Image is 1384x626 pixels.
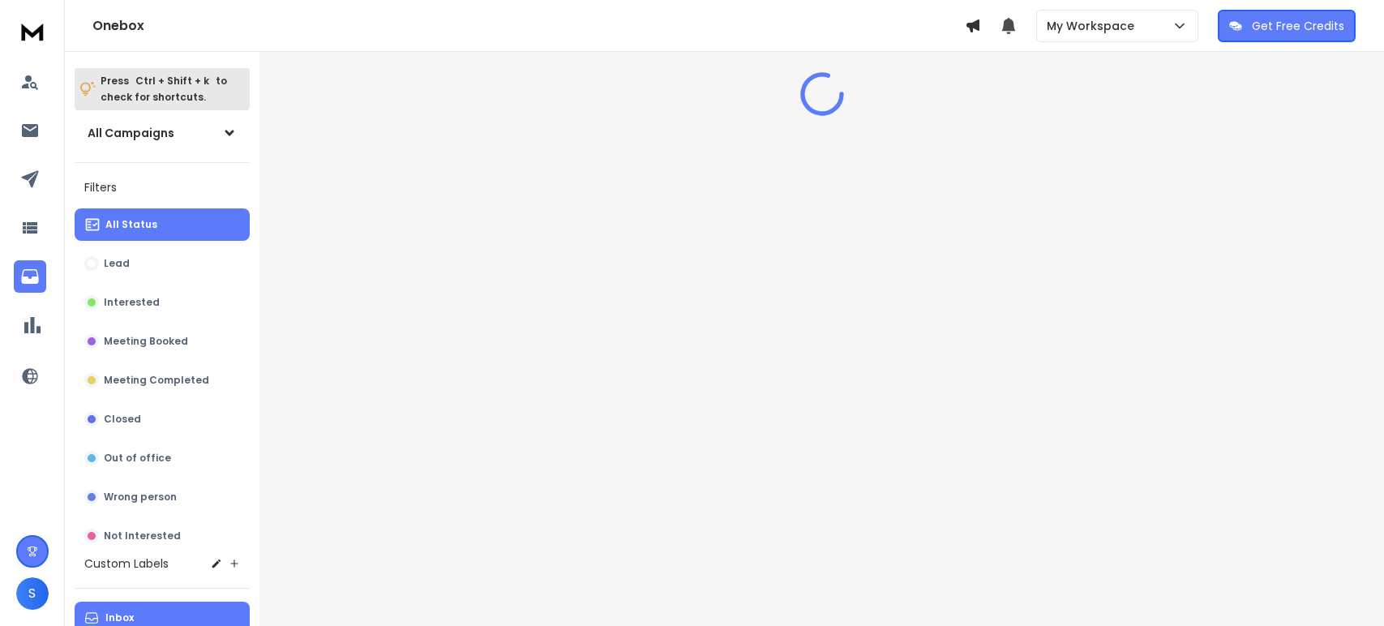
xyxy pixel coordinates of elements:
[104,452,171,465] p: Out of office
[104,296,160,309] p: Interested
[75,208,250,241] button: All Status
[75,176,250,199] h3: Filters
[16,577,49,610] button: S
[1252,18,1344,34] p: Get Free Credits
[133,71,212,90] span: Ctrl + Shift + k
[105,611,134,624] p: Inbox
[1047,18,1141,34] p: My Workspace
[104,374,209,387] p: Meeting Completed
[75,286,250,319] button: Interested
[75,442,250,474] button: Out of office
[1218,10,1356,42] button: Get Free Credits
[104,413,141,426] p: Closed
[75,481,250,513] button: Wrong person
[101,73,227,105] p: Press to check for shortcuts.
[105,218,157,231] p: All Status
[75,364,250,397] button: Meeting Completed
[75,403,250,435] button: Closed
[92,16,965,36] h1: Onebox
[104,335,188,348] p: Meeting Booked
[75,117,250,149] button: All Campaigns
[16,16,49,46] img: logo
[104,530,181,542] p: Not Interested
[75,325,250,358] button: Meeting Booked
[104,491,177,504] p: Wrong person
[75,247,250,280] button: Lead
[104,257,130,270] p: Lead
[75,520,250,552] button: Not Interested
[84,555,169,572] h3: Custom Labels
[88,125,174,141] h1: All Campaigns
